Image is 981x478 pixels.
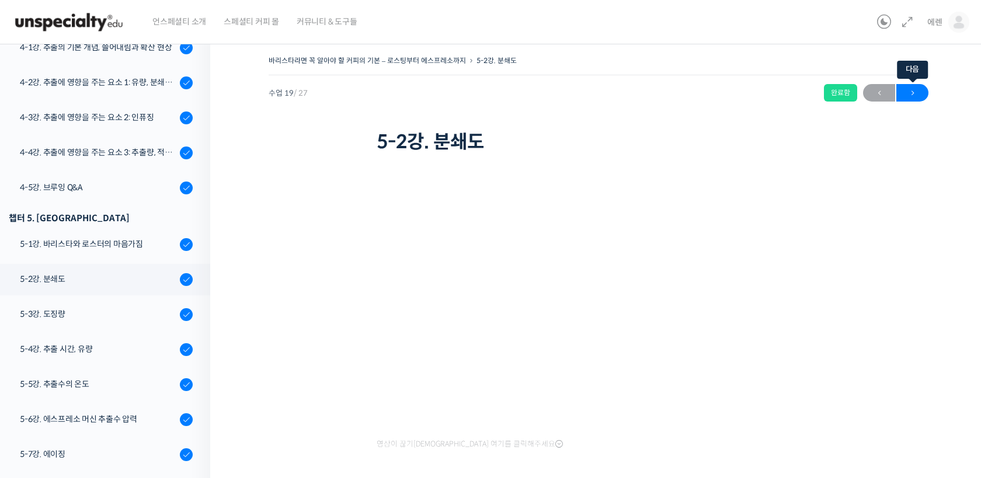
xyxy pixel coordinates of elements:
[180,388,194,397] span: 설정
[151,370,224,399] a: 설정
[4,370,77,399] a: 홈
[107,388,121,397] span: 대화
[37,388,44,397] span: 홈
[77,370,151,399] a: 대화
